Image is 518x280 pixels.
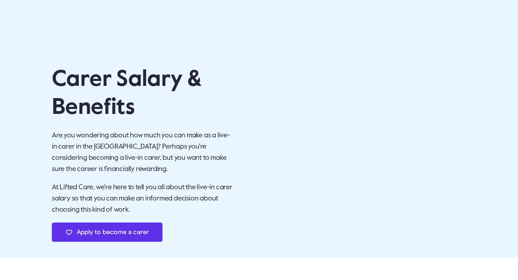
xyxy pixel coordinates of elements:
span: Apply to become a carer [77,228,149,236]
span: Are you wondering about how much you can make as a live-in carer in the [GEOGRAPHIC_DATA]? Perhap... [52,132,230,173]
span: Carer Salary & Benefits [52,68,201,119]
img: Beome a Carer – Hero Image [244,53,466,251]
a: Apply to become a carer [52,223,163,242]
span: At Lifted Care, we're here to tell you all about the live-in carer salary so that you can make an... [52,184,233,213]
